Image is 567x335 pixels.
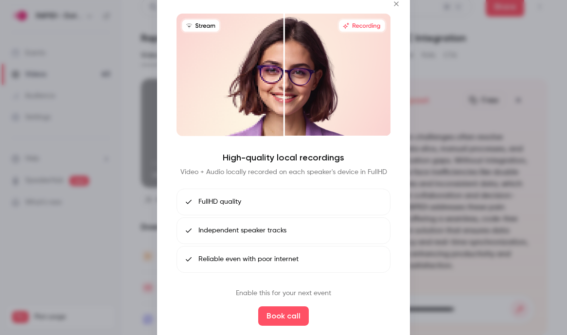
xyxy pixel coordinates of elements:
[198,197,241,207] span: FullHD quality
[180,167,387,177] p: Video + Audio locally recorded on each speaker's device in FullHD
[198,254,299,264] span: Reliable even with poor internet
[223,152,344,163] h4: High-quality local recordings
[258,306,309,326] button: Book call
[236,288,331,299] p: Enable this for your next event
[198,226,286,236] span: Independent speaker tracks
